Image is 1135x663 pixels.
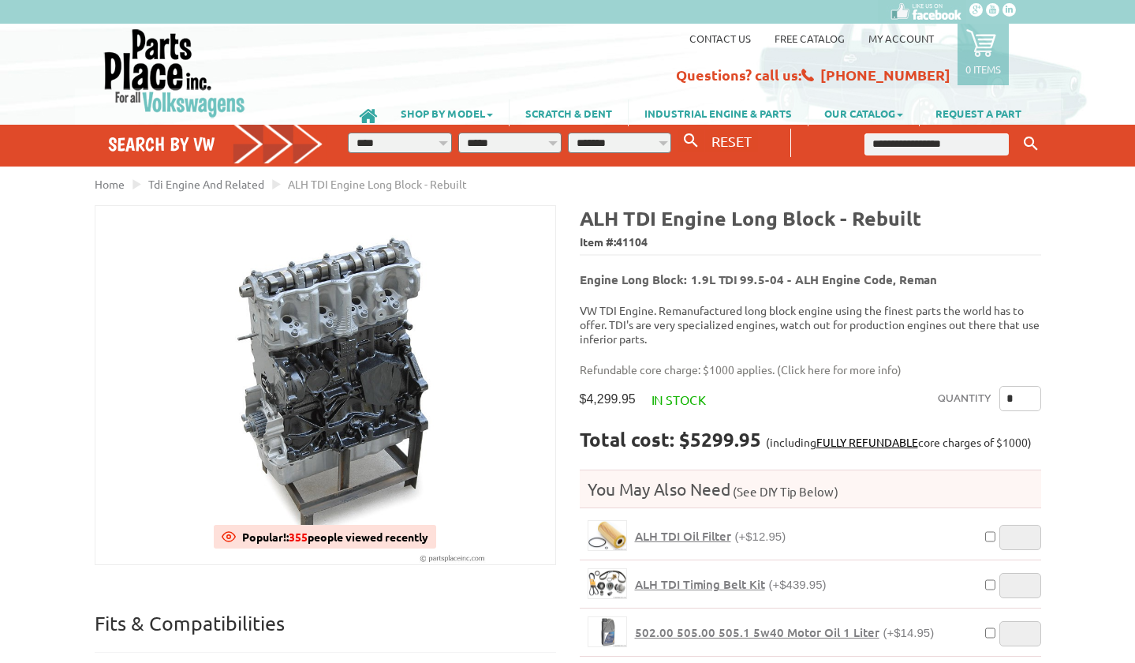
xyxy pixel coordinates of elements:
h4: You May Also Need [580,478,1041,500]
a: My Account [868,32,934,45]
img: Parts Place Inc! [103,28,247,118]
a: ALH TDI Timing Belt Kit [588,568,627,599]
span: (+$14.95) [883,626,935,639]
a: OUR CATALOG [808,99,919,126]
p: Fits & Compatibilities [95,611,556,653]
span: (+$12.95) [735,530,786,543]
span: 41104 [616,234,648,249]
span: (See DIY Tip Below) [730,484,838,499]
a: ALH TDI Oil Filter [588,520,627,551]
h4: Search by VW [108,133,324,155]
a: INDUSTRIAL ENGINE & PARTS [629,99,808,126]
button: Keyword Search [1019,131,1043,157]
span: In stock [652,391,706,407]
a: Tdi Engine And Related [148,177,264,191]
a: 502.00 505.00 505.1 5w40 Motor Oil 1 Liter [588,616,627,647]
span: (including core charges of $1000) [766,435,1032,449]
a: SCRATCH & DENT [510,99,628,126]
button: Search By VW... [678,129,704,152]
a: Home [95,177,125,191]
a: REQUEST A PART [920,99,1037,126]
p: VW TDI Engine. Remanufactured long block engine using the finest parts the world has to offer. TD... [580,303,1041,346]
b: Engine Long Block: 1.9L TDI 99.5-04 - ALH Engine Code, Reman [580,272,937,287]
a: SHOP BY MODEL [385,99,509,126]
strong: Total cost: $5299.95 [580,427,761,451]
span: RESET [711,133,752,149]
a: 502.00 505.00 505.1 5w40 Motor Oil 1 Liter(+$14.95) [635,625,935,640]
span: ALH TDI Engine Long Block - Rebuilt [288,177,467,191]
span: $4,299.95 [580,391,636,406]
span: 502.00 505.00 505.1 5w40 Motor Oil 1 Liter [635,624,879,640]
img: ALH TDI Timing Belt Kit [588,569,626,598]
p: Refundable core charge: $1000 applies. ( ) [580,361,1029,378]
a: 0 items [958,24,1009,85]
a: FULLY REFUNDABLE [816,435,918,449]
img: 502.00 505.00 505.1 5w40 Motor Oil 1 Liter [588,617,626,646]
button: RESET [705,129,758,152]
span: ALH TDI Oil Filter [635,528,731,544]
img: ALH TDI Oil Filter [588,521,626,550]
label: Quantity [938,386,991,411]
span: ALH TDI Timing Belt Kit [635,576,765,592]
a: ALH TDI Oil Filter(+$12.95) [635,529,786,544]
a: ALH TDI Timing Belt Kit(+$439.95) [635,577,827,592]
b: ALH TDI Engine Long Block - Rebuilt [580,205,921,230]
span: Item #: [580,231,1041,254]
a: Click here for more info [781,362,898,376]
img: ALH TDI Engine Long Block - Rebuilt [95,206,555,564]
span: (+$439.95) [769,578,827,591]
p: 0 items [965,62,1001,76]
a: Free Catalog [775,32,845,45]
a: Contact us [689,32,751,45]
